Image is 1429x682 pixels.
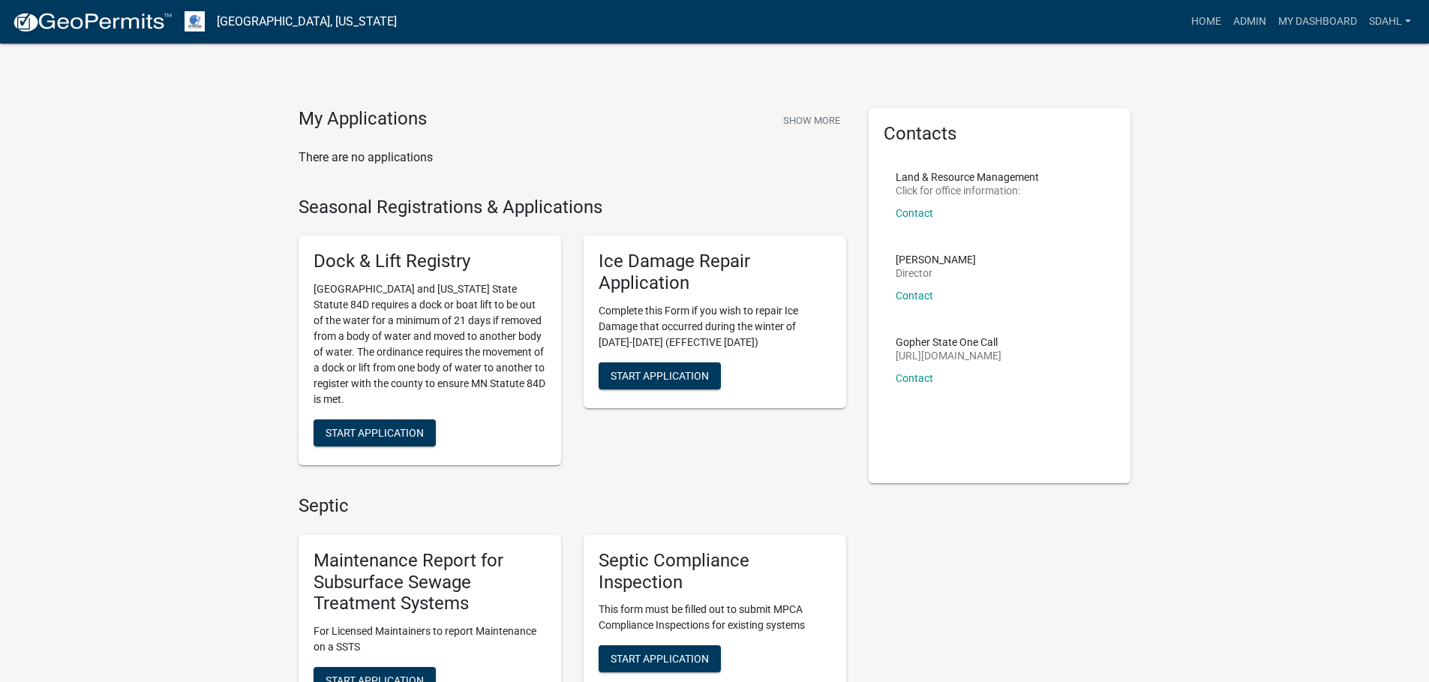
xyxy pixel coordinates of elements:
h5: Dock & Lift Registry [314,251,546,272]
button: Show More [777,108,846,133]
p: Complete this Form if you wish to repair Ice Damage that occurred during the winter of [DATE]-[DA... [599,303,831,350]
p: For Licensed Maintainers to report Maintenance on a SSTS [314,623,546,655]
h5: Septic Compliance Inspection [599,550,831,593]
a: Contact [896,207,933,219]
a: Admin [1227,8,1272,36]
h5: Maintenance Report for Subsurface Sewage Treatment Systems [314,550,546,614]
button: Start Application [314,419,436,446]
p: Gopher State One Call [896,337,1001,347]
p: There are no applications [299,149,846,167]
a: [GEOGRAPHIC_DATA], [US_STATE] [217,9,397,35]
p: This form must be filled out to submit MPCA Compliance Inspections for existing systems [599,602,831,633]
a: Home [1185,8,1227,36]
button: Start Application [599,645,721,672]
p: [URL][DOMAIN_NAME] [896,350,1001,361]
p: Click for office information: [896,185,1039,196]
img: Otter Tail County, Minnesota [185,11,205,32]
p: Director [896,268,976,278]
h5: Contacts [884,123,1116,145]
p: [GEOGRAPHIC_DATA] and [US_STATE] State Statute 84D requires a dock or boat lift to be out of the ... [314,281,546,407]
h5: Ice Damage Repair Application [599,251,831,294]
span: Start Application [326,427,424,439]
span: Start Application [611,369,709,381]
a: Contact [896,290,933,302]
button: Start Application [599,362,721,389]
a: My Dashboard [1272,8,1363,36]
h4: My Applications [299,108,427,131]
a: Contact [896,372,933,384]
p: [PERSON_NAME] [896,254,976,265]
a: sdahl [1363,8,1417,36]
h4: Septic [299,495,846,517]
span: Start Application [611,653,709,665]
h4: Seasonal Registrations & Applications [299,197,846,218]
p: Land & Resource Management [896,172,1039,182]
